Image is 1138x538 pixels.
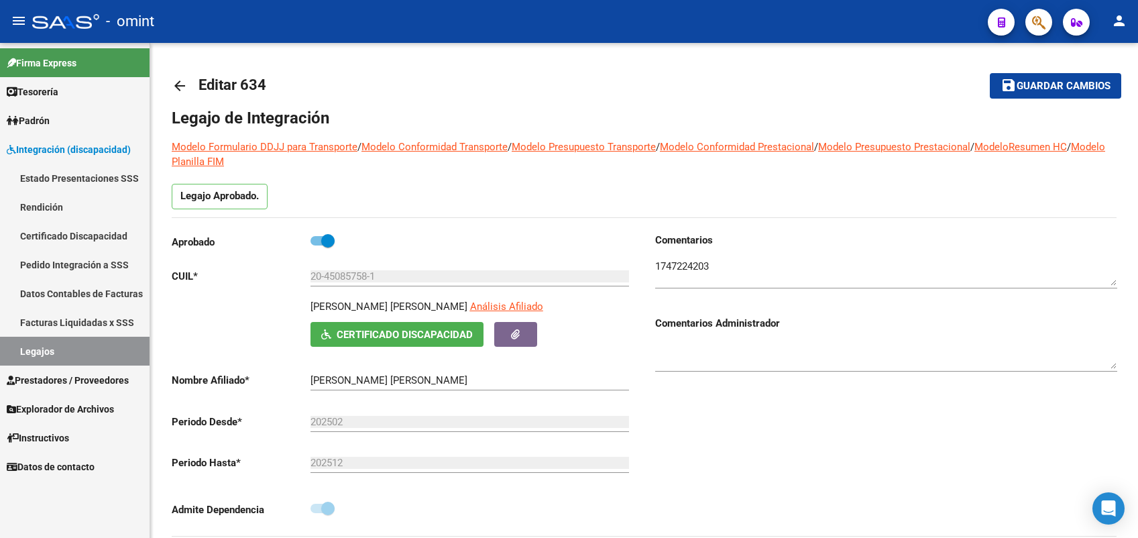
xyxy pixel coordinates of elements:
[990,73,1121,98] button: Guardar cambios
[172,455,310,470] p: Periodo Hasta
[655,233,1117,248] h3: Comentarios
[470,301,543,313] span: Análisis Afiliado
[198,76,266,93] span: Editar 634
[172,502,310,517] p: Admite Dependencia
[1017,80,1111,93] span: Guardar cambios
[7,373,129,388] span: Prestadores / Proveedores
[172,78,188,94] mat-icon: arrow_back
[7,113,50,128] span: Padrón
[310,322,483,347] button: Certificado Discapacidad
[818,141,970,153] a: Modelo Presupuesto Prestacional
[172,269,310,284] p: CUIL
[106,7,154,36] span: - omint
[172,415,310,429] p: Periodo Desde
[512,141,656,153] a: Modelo Presupuesto Transporte
[7,402,114,417] span: Explorador de Archivos
[7,56,76,70] span: Firma Express
[974,141,1067,153] a: ModeloResumen HC
[172,107,1117,129] h1: Legajo de Integración
[655,316,1117,331] h3: Comentarios Administrador
[172,373,310,388] p: Nombre Afiliado
[7,85,58,99] span: Tesorería
[172,141,357,153] a: Modelo Formulario DDJJ para Transporte
[172,184,268,209] p: Legajo Aprobado.
[310,299,467,314] p: [PERSON_NAME] [PERSON_NAME]
[337,329,473,341] span: Certificado Discapacidad
[7,142,131,157] span: Integración (discapacidad)
[7,431,69,445] span: Instructivos
[172,235,310,250] p: Aprobado
[660,141,814,153] a: Modelo Conformidad Prestacional
[361,141,508,153] a: Modelo Conformidad Transporte
[11,13,27,29] mat-icon: menu
[1111,13,1127,29] mat-icon: person
[7,460,95,474] span: Datos de contacto
[1092,492,1125,525] div: Open Intercom Messenger
[1001,77,1017,93] mat-icon: save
